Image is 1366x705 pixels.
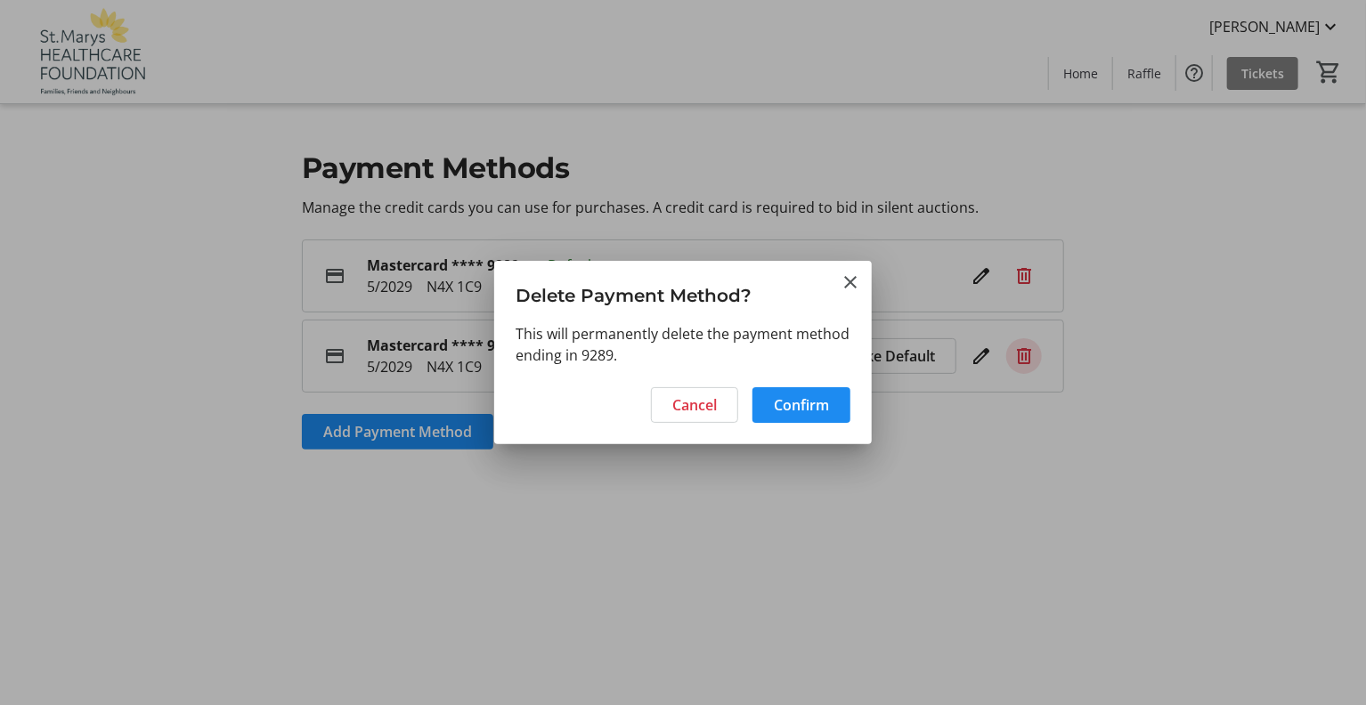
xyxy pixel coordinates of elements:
button: Confirm [752,387,850,423]
h3: Delete Payment Method? [494,261,872,322]
button: Close [840,271,861,293]
span: Cancel [672,394,717,416]
button: Cancel [651,387,738,423]
span: Confirm [774,394,829,416]
div: This will permanently delete the payment method ending in 9289. [516,323,850,366]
